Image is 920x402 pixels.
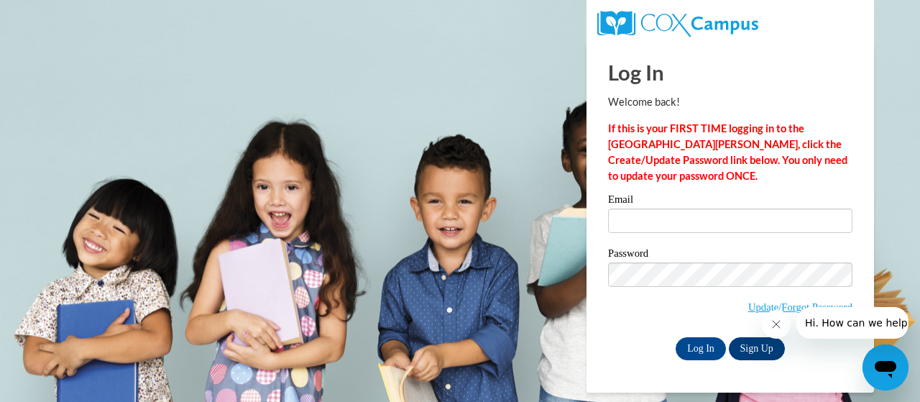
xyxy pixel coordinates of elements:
[762,310,791,339] iframe: Close message
[796,307,908,339] iframe: Message from company
[608,58,852,87] h1: Log In
[676,337,726,360] input: Log In
[608,122,847,182] strong: If this is your FIRST TIME logging in to the [GEOGRAPHIC_DATA][PERSON_NAME], click the Create/Upd...
[862,344,908,390] iframe: Button to launch messaging window
[608,194,852,209] label: Email
[748,301,852,313] a: Update/Forgot Password
[729,337,785,360] a: Sign Up
[608,248,852,262] label: Password
[9,10,116,22] span: Hi. How can we help?
[597,11,758,37] img: COX Campus
[608,94,852,110] p: Welcome back!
